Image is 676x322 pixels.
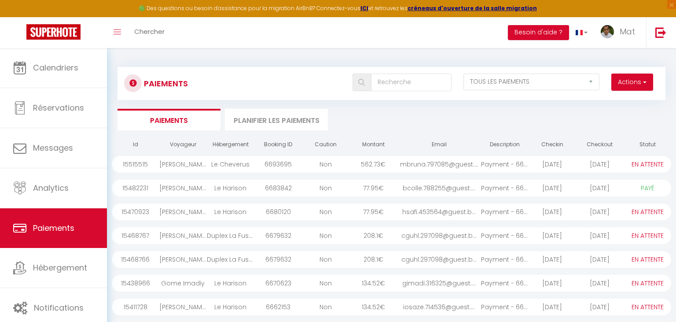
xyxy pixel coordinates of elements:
input: Recherche [371,74,452,91]
div: Le Harison [207,275,254,292]
div: Duplex La Fusterie [207,227,254,244]
li: Paiements [118,109,220,130]
div: hsafi.453564@guest.b... [397,204,481,220]
div: cguhl.297098@guest.b... [397,251,481,268]
div: [DATE] [529,275,576,292]
div: 15470923 [112,204,159,220]
div: gimadi.316325@guest.... [397,275,481,292]
div: 134.52 [349,275,397,292]
div: Le Harison [207,299,254,315]
div: 6670623 [254,275,302,292]
span: Hébergement [33,262,87,273]
span: € [378,184,384,192]
div: 15438966 [112,275,159,292]
div: [DATE] [576,227,624,244]
span: € [378,231,383,240]
div: [DATE] [576,299,624,315]
div: Non [302,251,349,268]
div: 15482231 [112,180,159,196]
th: Booking ID [254,137,302,152]
span: Paiements [33,222,74,233]
div: [PERSON_NAME] [159,204,207,220]
div: [PERSON_NAME] [159,227,207,244]
div: Payment - 6693695 - ... [481,156,529,173]
img: Super Booking [26,24,81,40]
th: Checkin [529,137,576,152]
span: € [380,160,386,169]
div: Payment - 6670623 - ... [481,275,529,292]
div: 6662153 [254,299,302,315]
div: Non [302,156,349,173]
div: Le Harison [207,180,254,196]
div: [DATE] [529,204,576,220]
a: ... Mat [594,17,646,48]
th: Email [397,137,481,152]
div: 77.95 [349,180,397,196]
img: logout [655,27,666,38]
div: 134.52 [349,299,397,315]
div: Payment - 6679632 - ... [481,251,529,268]
div: 6693695 [254,156,302,173]
th: Statut [624,137,671,152]
div: Payment - 6662153 - ... [481,299,529,315]
button: Actions [611,74,653,91]
div: Le Harison [207,204,254,220]
div: Payment - 6680120 - ... [481,204,529,220]
div: 77.95 [349,204,397,220]
span: Chercher [134,27,165,36]
div: [DATE] [576,180,624,196]
span: € [378,207,384,216]
span: Analytics [33,182,69,193]
div: Le Cheverus [207,156,254,173]
h3: Paiements [144,74,188,93]
div: 6679632 [254,227,302,244]
div: [DATE] [576,251,624,268]
div: [DATE] [576,275,624,292]
div: [DATE] [529,251,576,268]
div: Non [302,180,349,196]
div: [PERSON_NAME] [159,299,207,315]
div: bcolle.788255@guest.... [397,180,481,196]
div: Non [302,204,349,220]
div: cguhl.297098@guest.b... [397,227,481,244]
span: Messages [33,142,73,153]
div: 208.1 [349,251,397,268]
span: Réservations [33,102,84,113]
a: ICI [360,4,368,12]
th: Description [481,137,529,152]
th: Caution [302,137,349,152]
div: [DATE] [576,204,624,220]
div: [PERSON_NAME] [PERSON_NAME] [159,156,207,173]
div: 6683842 [254,180,302,196]
th: Id [112,137,159,152]
div: [PERSON_NAME] [159,180,207,196]
div: Payment - 6683842 - ... [481,180,529,196]
span: € [378,255,383,264]
div: [DATE] [529,180,576,196]
div: mbruna.797085@guest.... [397,156,481,173]
a: Chercher [128,17,171,48]
th: Montant [349,137,397,152]
div: Non [302,275,349,292]
div: [DATE] [529,227,576,244]
span: € [380,279,385,288]
div: Gome Imadiy [159,275,207,292]
img: ... [601,25,614,38]
div: 6680120 [254,204,302,220]
span: Mat [620,26,635,37]
a: créneaux d'ouverture de la salle migration [408,4,537,12]
button: Besoin d'aide ? [508,25,569,40]
div: Duplex La Fusterie [207,251,254,268]
div: 6679632 [254,251,302,268]
div: 15468766 [112,251,159,268]
div: 208.1 [349,227,397,244]
div: 15468767 [112,227,159,244]
div: [DATE] [529,299,576,315]
span: Notifications [34,302,84,313]
th: Checkout [576,137,624,152]
div: Non [302,299,349,315]
div: Payment - 6679632 - ... [481,227,529,244]
div: 15515515 [112,156,159,173]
